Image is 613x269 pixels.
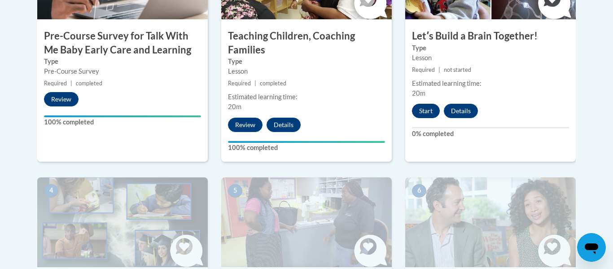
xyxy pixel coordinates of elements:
[412,129,569,139] label: 0% completed
[412,104,440,118] button: Start
[44,66,201,76] div: Pre-Course Survey
[405,29,576,43] h3: Letʹs Build a Brain Together!
[228,141,385,143] div: Your progress
[412,79,569,88] div: Estimated learning time:
[221,29,392,57] h3: Teaching Children, Coaching Families
[44,57,201,66] label: Type
[228,118,263,132] button: Review
[412,89,425,97] span: 20m
[260,80,286,87] span: completed
[70,80,72,87] span: |
[405,177,576,267] img: Course Image
[412,53,569,63] div: Lesson
[221,177,392,267] img: Course Image
[228,92,385,102] div: Estimated learning time:
[444,104,478,118] button: Details
[228,57,385,66] label: Type
[267,118,301,132] button: Details
[412,66,435,73] span: Required
[76,80,102,87] span: completed
[44,115,201,117] div: Your progress
[44,92,79,106] button: Review
[44,80,67,87] span: Required
[577,233,606,262] iframe: Button to launch messaging window
[228,143,385,153] label: 100% completed
[412,43,569,53] label: Type
[37,29,208,57] h3: Pre-Course Survey for Talk With Me Baby Early Care and Learning
[44,117,201,127] label: 100% completed
[254,80,256,87] span: |
[37,177,208,267] img: Course Image
[228,103,241,110] span: 20m
[438,66,440,73] span: |
[228,80,251,87] span: Required
[228,66,385,76] div: Lesson
[44,184,58,198] span: 4
[228,184,242,198] span: 5
[444,66,471,73] span: not started
[412,184,426,198] span: 6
